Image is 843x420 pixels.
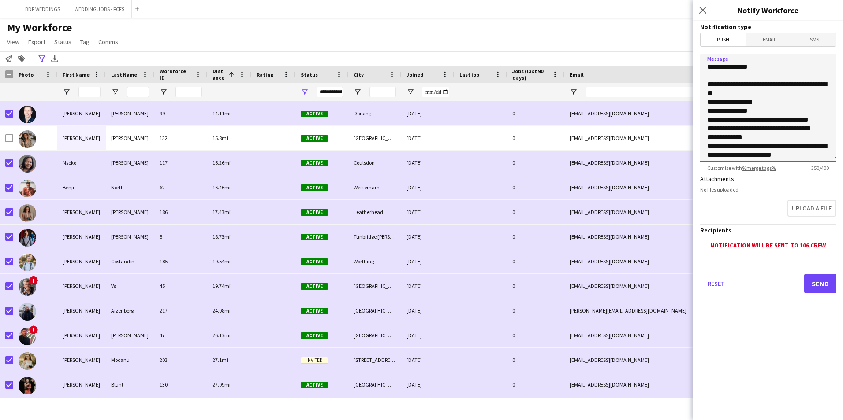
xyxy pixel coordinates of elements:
div: 0 [507,101,564,125]
span: 26.13mi [213,332,231,339]
div: 0 [507,175,564,199]
button: Open Filter Menu [111,88,119,96]
div: No files uploaded. [700,186,836,193]
span: Last job [459,71,479,78]
div: 99 [154,101,207,125]
span: Active [301,382,328,388]
span: Status [54,38,71,46]
div: [PERSON_NAME] [57,372,106,397]
button: Open Filter Menu [407,88,414,96]
span: Tag [80,38,90,46]
div: [PERSON_NAME] [57,348,106,372]
div: [EMAIL_ADDRESS][DOMAIN_NAME] [564,249,741,273]
div: Tunbridge [PERSON_NAME] [348,225,401,249]
div: 0 [507,372,564,397]
span: 16.26mi [213,159,231,166]
input: Last Name Filter Input [127,87,149,97]
div: 0 [507,348,564,372]
span: Jobs (last 90 days) [512,68,548,81]
div: Aizenberg [106,298,154,323]
span: Active [301,111,328,117]
button: WEDDING JOBS - FCFS [67,0,132,18]
span: ! [29,276,38,285]
div: Costandin [106,249,154,273]
span: Email [570,71,584,78]
app-action-btn: Export XLSX [49,53,60,64]
input: Workforce ID Filter Input [175,87,202,97]
span: 19.74mi [213,283,231,289]
div: [GEOGRAPHIC_DATA] [348,323,401,347]
div: [EMAIL_ADDRESS][DOMAIN_NAME] [564,200,741,224]
div: [DATE] [401,126,454,150]
button: Open Filter Menu [160,88,168,96]
img: David Burke [19,229,36,247]
input: First Name Filter Input [78,87,101,97]
div: [PERSON_NAME] [106,225,154,249]
div: 217 [154,298,207,323]
div: [PERSON_NAME] [57,249,106,273]
span: Active [301,184,328,191]
app-action-btn: Notify workforce [4,53,14,64]
div: [EMAIL_ADDRESS][DOMAIN_NAME] [564,323,741,347]
div: [EMAIL_ADDRESS][DOMAIN_NAME] [564,372,741,397]
div: 47 [154,323,207,347]
a: Export [25,36,49,48]
button: Open Filter Menu [354,88,362,96]
span: Active [301,234,328,240]
span: Active [301,258,328,265]
a: View [4,36,23,48]
img: Michael Amoroso [19,328,36,345]
span: Active [301,332,328,339]
a: Status [51,36,75,48]
div: Leatherhead [348,200,401,224]
div: Mocanu [106,348,154,372]
span: Distance [213,68,225,81]
button: Upload a file [787,200,836,217]
span: Workforce ID [160,68,191,81]
button: Reset [700,274,732,293]
div: North [106,175,154,199]
div: Worthing [348,249,401,273]
span: Photo [19,71,34,78]
div: 0 [507,151,564,175]
div: 0 [507,274,564,298]
div: [DATE] [401,298,454,323]
div: [GEOGRAPHIC_DATA] [348,274,401,298]
div: [DATE] [401,175,454,199]
div: 0 [507,249,564,273]
div: [PERSON_NAME] [57,323,106,347]
div: [EMAIL_ADDRESS][DOMAIN_NAME] [564,151,741,175]
a: Tag [77,36,93,48]
h3: Recipients [700,226,836,234]
div: [PERSON_NAME] [57,200,106,224]
div: Vs [106,274,154,298]
img: Edgar Vs [19,278,36,296]
app-action-btn: Advanced filters [37,53,47,64]
div: 185 [154,249,207,273]
a: Comms [95,36,122,48]
span: Last Name [111,71,137,78]
div: [DATE] [401,101,454,125]
div: 0 [507,323,564,347]
img: Tom Aizenberg [19,303,36,321]
div: [EMAIL_ADDRESS][DOMAIN_NAME] [564,274,741,298]
div: 132 [154,126,207,150]
span: View [7,38,19,46]
div: [DATE] [401,200,454,224]
div: 5 [154,225,207,249]
h3: Notify Workforce [693,4,843,16]
input: Email Filter Input [586,87,735,97]
div: [EMAIL_ADDRESS][DOMAIN_NAME] [564,348,741,372]
div: [DATE] [401,274,454,298]
img: Nseko Bidwell [19,155,36,173]
div: Dorking [348,101,401,125]
span: 350 / 400 [804,165,836,171]
div: Nseko [57,151,106,175]
img: Libby Blunt [19,377,36,394]
span: Rating [257,71,273,78]
div: [DATE] [401,348,454,372]
span: Active [301,308,328,314]
div: [PERSON_NAME] [106,200,154,224]
div: [PERSON_NAME][EMAIL_ADDRESS][DOMAIN_NAME] [564,298,741,323]
span: Joined [407,71,424,78]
